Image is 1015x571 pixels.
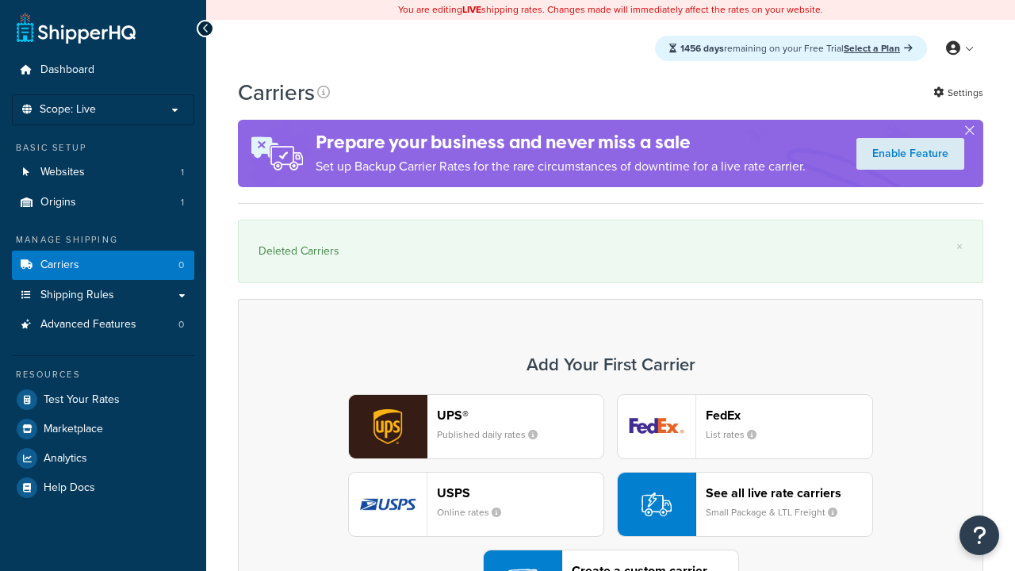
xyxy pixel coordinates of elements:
[40,289,114,302] span: Shipping Rules
[12,310,194,339] a: Advanced Features 0
[316,155,806,178] p: Set up Backup Carrier Rates for the rare circumstances of downtime for a live rate carrier.
[956,240,963,253] a: ×
[40,318,136,331] span: Advanced Features
[437,505,514,519] small: Online rates
[12,310,194,339] li: Advanced Features
[40,166,85,179] span: Websites
[706,408,872,423] header: FedEx
[12,473,194,502] a: Help Docs
[178,259,184,272] span: 0
[349,473,427,536] img: usps logo
[844,41,913,56] a: Select a Plan
[437,485,603,500] header: USPS
[44,393,120,407] span: Test Your Rates
[655,36,927,61] div: remaining on your Free Trial
[12,444,194,473] a: Analytics
[933,82,983,104] a: Settings
[238,77,315,108] h1: Carriers
[316,129,806,155] h4: Prepare your business and never miss a sale
[348,472,604,537] button: usps logoUSPSOnline rates
[437,427,550,442] small: Published daily rates
[12,251,194,280] a: Carriers 0
[706,505,850,519] small: Small Package & LTL Freight
[12,385,194,414] a: Test Your Rates
[40,259,79,272] span: Carriers
[617,472,873,537] button: See all live rate carriersSmall Package & LTL Freight
[642,489,672,519] img: icon-carrier-liverate-becf4550.svg
[12,188,194,217] a: Origins 1
[12,56,194,85] a: Dashboard
[40,103,96,117] span: Scope: Live
[706,427,769,442] small: List rates
[12,141,194,155] div: Basic Setup
[959,515,999,555] button: Open Resource Center
[680,41,724,56] strong: 1456 days
[181,166,184,179] span: 1
[12,281,194,310] a: Shipping Rules
[437,408,603,423] header: UPS®
[856,138,964,170] a: Enable Feature
[44,423,103,436] span: Marketplace
[238,120,316,187] img: ad-rules-rateshop-fe6ec290ccb7230408bd80ed9643f0289d75e0ffd9eb532fc0e269fcd187b520.png
[178,318,184,331] span: 0
[12,251,194,280] li: Carriers
[348,394,604,459] button: ups logoUPS®Published daily rates
[706,485,872,500] header: See all live rate carriers
[12,158,194,187] li: Websites
[17,12,136,44] a: ShipperHQ Home
[40,63,94,77] span: Dashboard
[462,2,481,17] b: LIVE
[259,240,963,263] div: Deleted Carriers
[12,158,194,187] a: Websites 1
[44,481,95,495] span: Help Docs
[40,196,76,209] span: Origins
[12,368,194,381] div: Resources
[181,196,184,209] span: 1
[618,395,695,458] img: fedEx logo
[12,188,194,217] li: Origins
[617,394,873,459] button: fedEx logoFedExList rates
[12,233,194,247] div: Manage Shipping
[255,355,967,374] h3: Add Your First Carrier
[44,452,87,466] span: Analytics
[12,415,194,443] a: Marketplace
[349,395,427,458] img: ups logo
